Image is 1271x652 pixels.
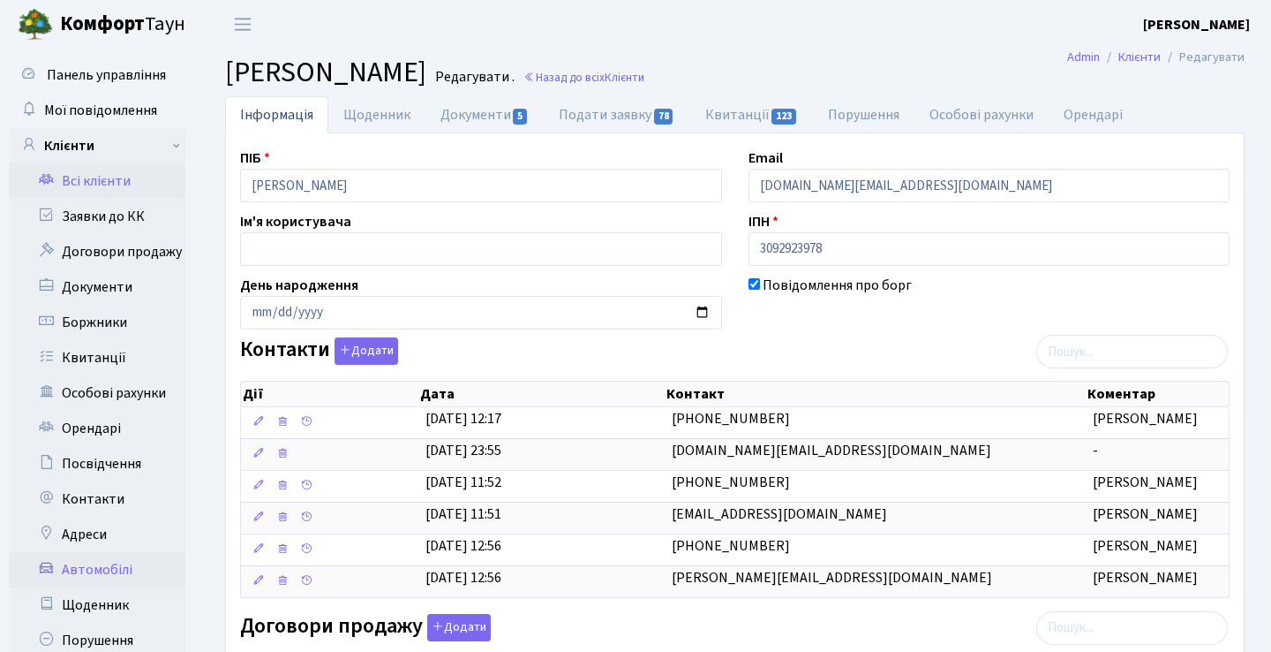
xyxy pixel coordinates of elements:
[432,69,515,86] small: Редагувати .
[1093,504,1198,524] span: [PERSON_NAME]
[523,69,644,86] a: Назад до всіхКлієнти
[9,481,185,517] a: Контакти
[9,340,185,375] a: Квитанції
[1143,15,1250,34] b: [PERSON_NAME]
[1086,382,1229,406] th: Коментар
[240,614,491,641] label: Договори продажу
[605,69,644,86] span: Клієнти
[241,382,418,406] th: Дії
[9,411,185,446] a: Орендарі
[240,148,270,169] label: ПІБ
[1036,611,1228,645] input: Пошук...
[513,109,527,125] span: 5
[425,504,501,524] span: [DATE] 11:51
[654,109,673,125] span: 78
[330,335,398,366] a: Додати
[221,10,265,39] button: Переключити навігацію
[9,446,185,481] a: Посвідчення
[425,536,501,556] span: [DATE] 12:56
[1036,335,1228,368] input: Пошук...
[544,96,689,133] a: Подати заявку
[425,473,501,492] span: [DATE] 11:52
[813,96,914,133] a: Порушення
[665,382,1086,406] th: Контакт
[672,409,790,428] span: [PHONE_NUMBER]
[672,568,992,588] span: [PERSON_NAME][EMAIL_ADDRESS][DOMAIN_NAME]
[690,96,813,133] a: Квитанції
[1049,96,1138,133] a: Орендарі
[425,409,501,428] span: [DATE] 12:17
[335,337,398,365] button: Контакти
[9,269,185,305] a: Документи
[9,163,185,199] a: Всі клієнти
[1161,48,1245,67] li: Редагувати
[9,552,185,588] a: Автомобілі
[1093,441,1098,460] span: -
[425,96,544,133] a: Документи
[423,610,491,641] a: Додати
[9,234,185,269] a: Договори продажу
[672,473,790,492] span: [PHONE_NUMBER]
[44,101,157,120] span: Мої повідомлення
[748,211,778,232] label: ІПН
[328,96,425,133] a: Щоденник
[9,305,185,340] a: Боржники
[1093,409,1198,428] span: [PERSON_NAME]
[763,275,912,296] label: Повідомлення про борг
[240,337,398,365] label: Контакти
[240,275,358,296] label: День народження
[1067,48,1100,66] a: Admin
[771,109,796,125] span: 123
[427,614,491,641] button: Договори продажу
[47,65,166,85] span: Панель управління
[60,10,145,38] b: Комфорт
[425,441,501,460] span: [DATE] 23:55
[1118,48,1161,66] a: Клієнти
[9,375,185,411] a: Особові рахунки
[1041,39,1271,76] nav: breadcrumb
[9,57,185,93] a: Панель управління
[9,588,185,623] a: Щоденник
[60,10,185,40] span: Таун
[1093,568,1198,588] span: [PERSON_NAME]
[672,536,790,556] span: [PHONE_NUMBER]
[672,441,991,460] span: [DOMAIN_NAME][EMAIL_ADDRESS][DOMAIN_NAME]
[425,568,501,588] span: [DATE] 12:56
[225,96,328,133] a: Інформація
[9,93,185,128] a: Мої повідомлення
[1093,473,1198,492] span: [PERSON_NAME]
[748,148,783,169] label: Email
[1093,536,1198,556] span: [PERSON_NAME]
[18,7,53,42] img: logo.png
[1143,14,1250,35] a: [PERSON_NAME]
[9,199,185,234] a: Заявки до КК
[9,517,185,552] a: Адреси
[9,128,185,163] a: Клієнти
[225,52,426,93] span: [PERSON_NAME]
[914,96,1049,133] a: Особові рахунки
[672,504,887,524] span: [EMAIL_ADDRESS][DOMAIN_NAME]
[240,211,351,232] label: Ім'я користувача
[418,382,664,406] th: Дата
